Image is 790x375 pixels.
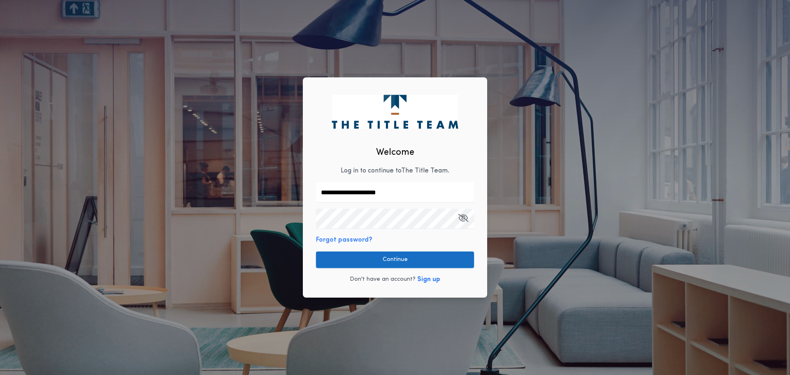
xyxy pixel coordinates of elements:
[341,166,449,176] p: Log in to continue to The Title Team .
[332,95,458,128] img: logo
[350,275,416,284] p: Don't have an account?
[376,146,414,159] h2: Welcome
[316,235,372,245] button: Forgot password?
[316,252,474,268] button: Continue
[417,275,440,284] button: Sign up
